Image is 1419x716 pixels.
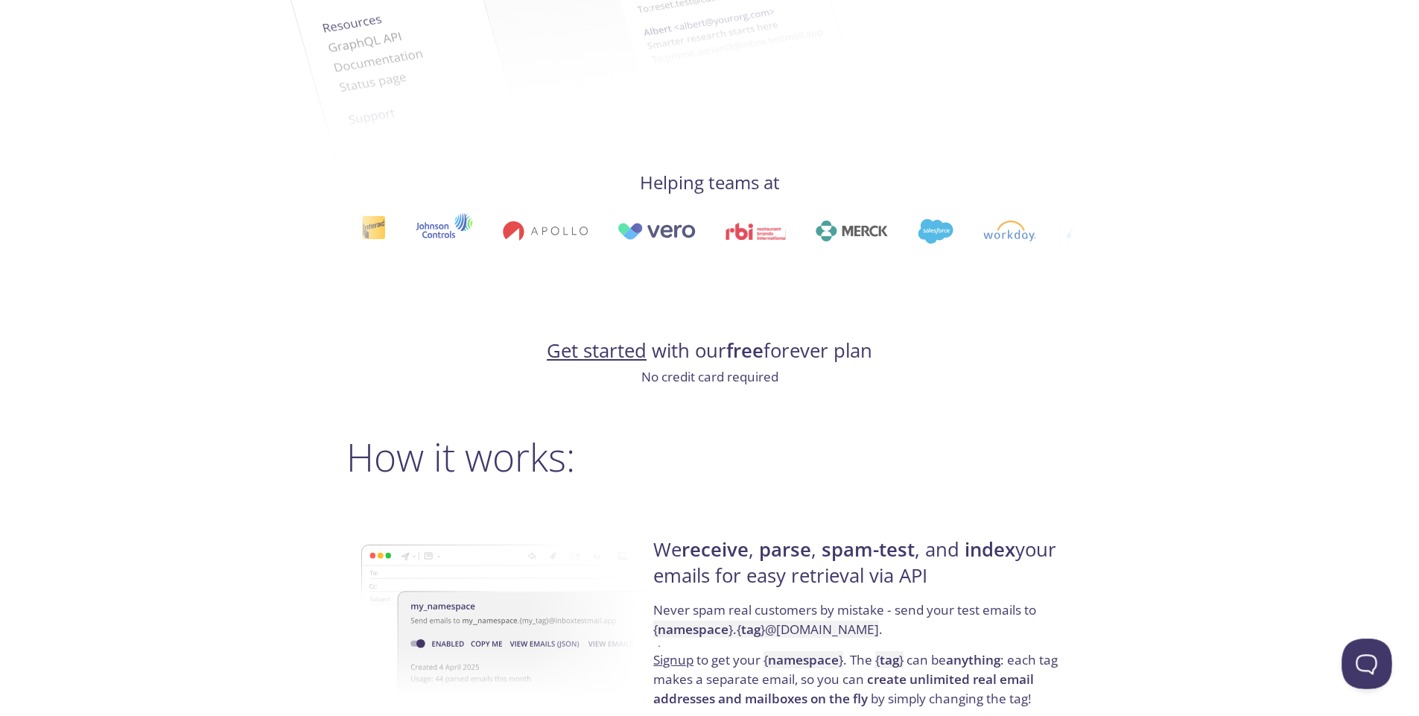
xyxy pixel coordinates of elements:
[503,221,588,241] img: apollo
[346,338,1073,364] h4: with our forever plan
[653,621,879,638] code: { } . { } @[DOMAIN_NAME]
[658,621,728,638] strong: namespace
[759,536,811,563] strong: parse
[547,338,647,364] a: Get started
[653,651,693,668] a: Signup
[822,536,915,563] strong: spam-test
[653,650,1068,708] p: to get your . The can be : each tag makes a separate email, so you can by simply changing the tag!
[653,601,1068,650] p: Never spam real customers by mistake - send your test emails to .
[965,536,1015,563] strong: index
[741,621,761,638] strong: tag
[1342,639,1392,689] iframe: Help Scout Beacon - Open
[346,434,1073,479] h2: How it works:
[880,651,899,668] strong: tag
[816,221,888,241] img: merck
[764,651,843,668] code: { }
[726,338,764,364] strong: free
[618,223,696,240] img: vero
[682,536,749,563] strong: receive
[653,671,1034,707] strong: create unlimited real email addresses and mailboxes on the fly
[416,213,473,249] img: johnsoncontrols
[346,367,1073,387] p: No credit card required
[918,219,953,244] img: salesforce
[346,171,1073,194] h4: Helping teams at
[983,221,1036,241] img: workday
[768,651,839,668] strong: namespace
[946,651,1000,668] strong: anything
[653,537,1068,601] h4: We , , , and your emails for easy retrieval via API
[875,651,904,668] code: { }
[726,223,786,240] img: rbi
